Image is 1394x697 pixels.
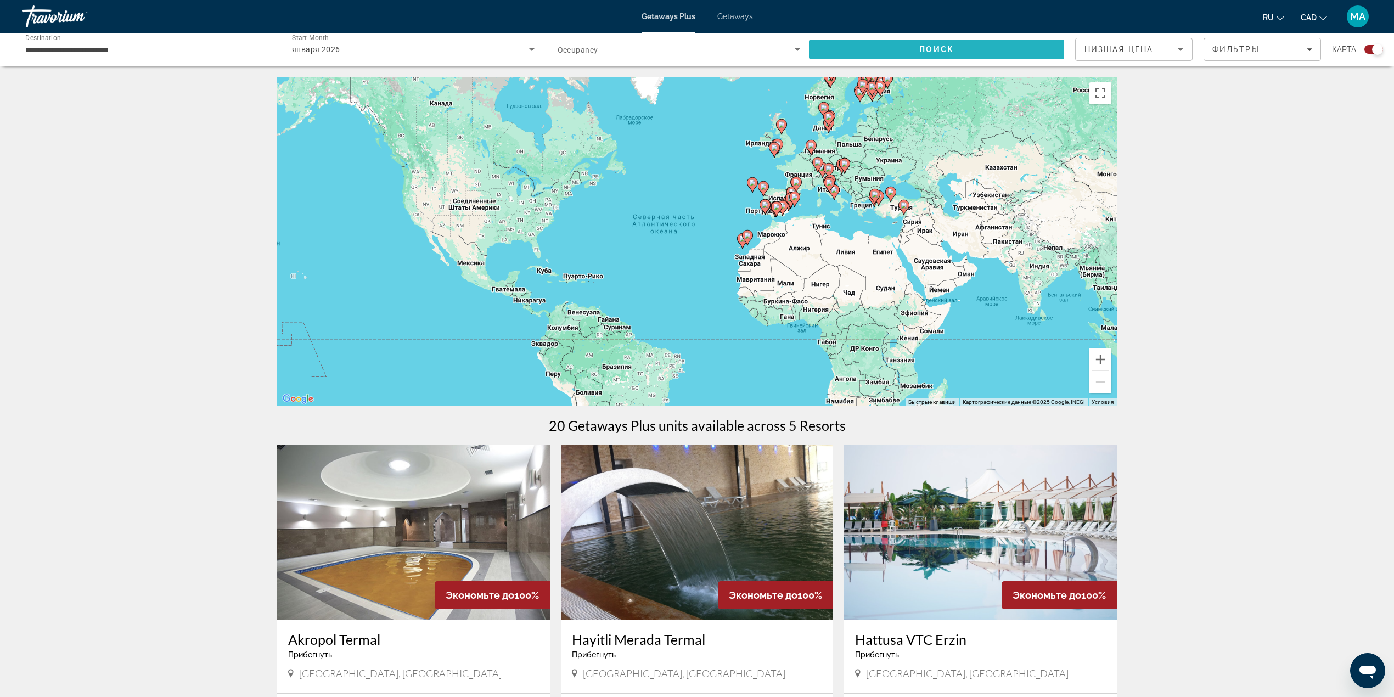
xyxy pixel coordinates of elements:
[1350,653,1385,688] iframe: Кнопка запуска окна обмена сообщениями
[572,631,823,648] a: Hayitli Merada Termal
[280,392,316,406] a: Открыть эту область в Google Картах (в новом окне)
[1263,13,1274,22] span: ru
[1002,581,1117,609] div: 100%
[25,33,61,41] span: Destination
[1212,45,1260,54] span: Фильтры
[558,46,598,54] span: Occupancy
[718,581,833,609] div: 100%
[549,417,846,434] h1: 20 Getaways Plus units available across 5 Resorts
[855,650,899,659] span: Прибегнуть
[1350,11,1365,22] span: MA
[1084,43,1183,56] mat-select: Sort by
[1089,82,1111,104] button: Включить полноэкранный режим
[583,667,785,679] span: [GEOGRAPHIC_DATA], [GEOGRAPHIC_DATA]
[277,445,550,620] img: Akropol Termal
[1204,38,1321,61] button: Filters
[1263,9,1284,25] button: Change language
[25,43,268,57] input: Select destination
[292,45,340,54] span: января 2026
[288,631,539,648] a: Akropol Termal
[22,2,132,31] a: Travorium
[1301,13,1317,22] span: CAD
[435,581,550,609] div: 100%
[855,631,1106,648] a: Hattusa VTC Erzin
[1013,589,1081,601] span: Экономьте до
[908,398,956,406] button: Быстрые клавиши
[1089,348,1111,370] button: Увеличить
[963,399,1085,405] span: Картографические данные ©2025 Google, INEGI
[919,45,954,54] span: Поиск
[446,589,514,601] span: Экономьте до
[292,34,329,42] span: Start Month
[1301,9,1327,25] button: Change currency
[1344,5,1372,28] button: User Menu
[299,667,502,679] span: [GEOGRAPHIC_DATA], [GEOGRAPHIC_DATA]
[572,650,616,659] span: Прибегнуть
[280,392,316,406] img: Google
[729,589,797,601] span: Экономьте до
[642,12,695,21] a: Getaways Plus
[561,445,834,620] img: Hayitli Merada Termal
[717,12,753,21] a: Getaways
[1332,42,1356,57] span: карта
[288,650,332,659] span: Прибегнуть
[1092,399,1114,405] a: Условия (ссылка откроется в новой вкладке)
[809,40,1064,59] button: Search
[1089,371,1111,393] button: Уменьшить
[844,445,1117,620] img: Hattusa VTC Erzin
[1084,45,1153,54] span: Низшая цена
[866,667,1069,679] span: [GEOGRAPHIC_DATA], [GEOGRAPHIC_DATA]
